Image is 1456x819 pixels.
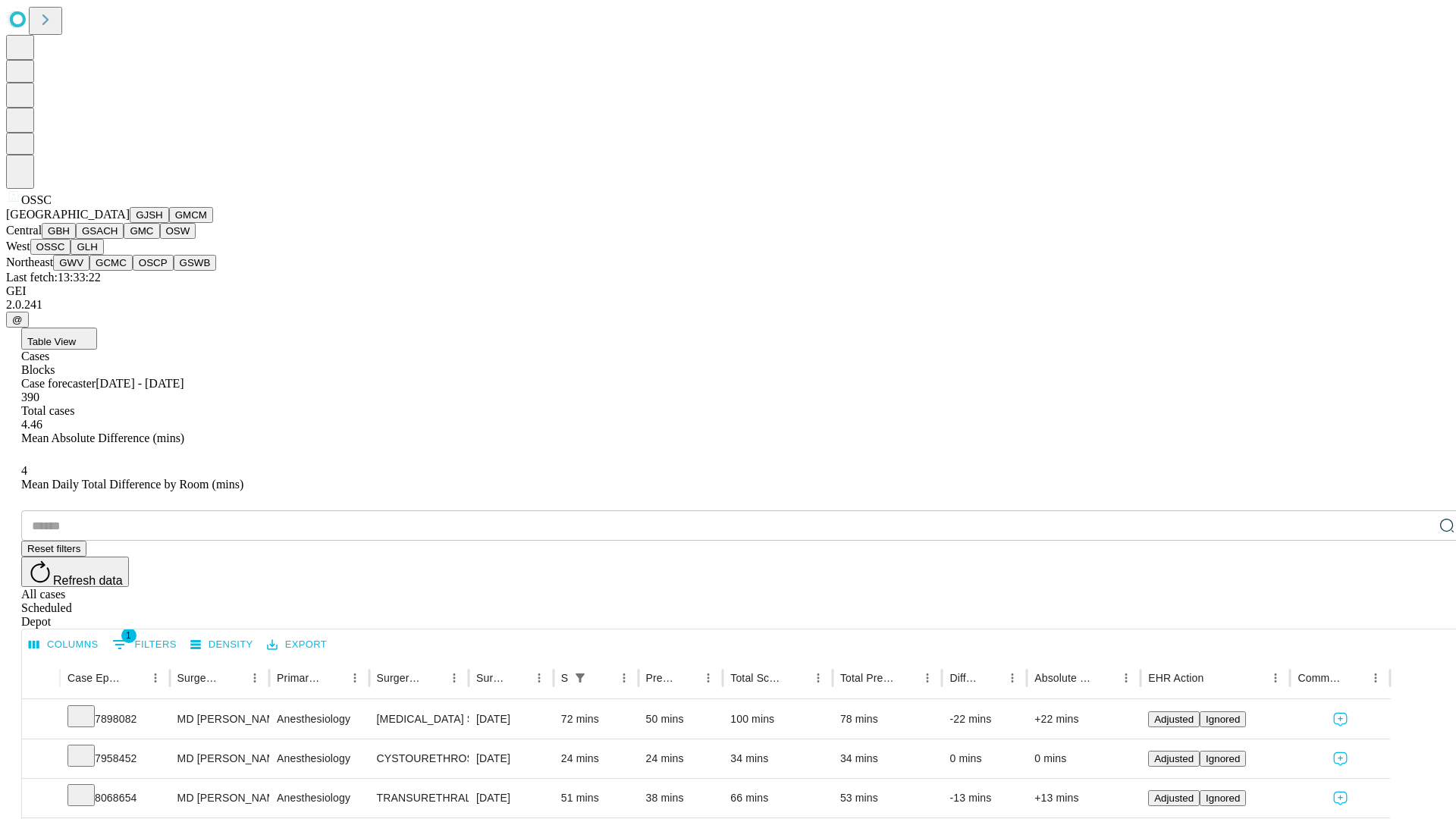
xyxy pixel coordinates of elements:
button: Menu [145,667,166,689]
button: GSWB [174,255,217,271]
button: GCMC [89,255,133,271]
div: [DATE] [476,700,546,739]
span: Adjusted [1154,753,1194,764]
div: 0 mins [949,739,1019,778]
div: Anesthesiology [277,739,361,778]
button: Sort [1094,667,1116,689]
button: OSSC [30,239,71,255]
div: 2.0.241 [6,298,1450,312]
div: 51 mins [561,779,631,817]
button: Menu [529,667,550,689]
button: Menu [917,667,938,689]
button: Select columns [25,633,102,657]
button: Sort [981,667,1002,689]
div: 78 mins [840,700,935,739]
div: Comments [1298,672,1341,684]
span: Adjusted [1154,792,1194,804]
span: Adjusted [1154,714,1194,725]
span: 4 [21,464,27,477]
div: Difference [949,672,979,684]
div: 8068654 [67,779,162,817]
div: GEI [6,284,1450,298]
span: 390 [21,391,39,403]
span: Refresh data [53,574,123,587]
button: Ignored [1200,751,1246,767]
div: 7958452 [67,739,162,778]
button: Ignored [1200,711,1246,727]
div: Primary Service [277,672,321,684]
button: Sort [786,667,808,689]
button: Density [187,633,257,657]
span: Northeast [6,256,53,268]
div: [DATE] [476,779,546,817]
div: 1 active filter [570,667,591,689]
button: Sort [124,667,145,689]
button: Menu [1002,667,1023,689]
button: Sort [1205,667,1226,689]
button: Refresh data [21,557,129,587]
div: Scheduled In Room Duration [561,672,568,684]
span: Central [6,224,42,237]
div: Anesthesiology [277,779,361,817]
span: Mean Daily Total Difference by Room (mins) [21,478,243,491]
div: 34 mins [730,739,825,778]
span: Ignored [1206,753,1240,764]
span: Table View [27,336,76,347]
div: 100 mins [730,700,825,739]
div: MD [PERSON_NAME] Md [177,700,262,739]
button: GJSH [130,207,169,223]
button: GBH [42,223,76,239]
span: Total cases [21,404,74,417]
button: @ [6,312,29,328]
div: TRANSURETHRAL RESECTION [MEDICAL_DATA] [377,779,461,817]
button: GWV [53,255,89,271]
div: Surgeon Name [177,672,221,684]
div: Total Scheduled Duration [730,672,785,684]
button: Adjusted [1148,790,1200,806]
button: Expand [30,786,52,812]
div: 38 mins [646,779,716,817]
button: Menu [244,667,265,689]
div: 24 mins [646,739,716,778]
button: GSACH [76,223,124,239]
div: MD [PERSON_NAME] Md [177,779,262,817]
button: Adjusted [1148,711,1200,727]
span: Reset filters [27,543,80,554]
button: Show filters [570,667,591,689]
button: Export [263,633,331,657]
button: Menu [444,667,465,689]
button: Menu [613,667,635,689]
button: Table View [21,328,97,350]
span: Mean Absolute Difference (mins) [21,431,184,444]
span: [DATE] - [DATE] [96,377,184,390]
span: Ignored [1206,714,1240,725]
button: Expand [30,746,52,773]
div: 24 mins [561,739,631,778]
button: Sort [592,667,613,689]
div: Predicted In Room Duration [646,672,676,684]
div: +22 mins [1034,700,1133,739]
button: Sort [1344,667,1365,689]
div: Anesthesiology [277,700,361,739]
div: Surgery Name [377,672,421,684]
button: Menu [1365,667,1386,689]
span: @ [12,314,23,325]
span: 4.46 [21,418,42,431]
div: [DATE] [476,739,546,778]
div: 7898082 [67,700,162,739]
button: GMC [124,223,159,239]
button: Menu [344,667,366,689]
span: 1 [121,628,136,643]
span: OSSC [21,193,52,206]
button: OSCP [133,255,174,271]
span: Last fetch: 13:33:22 [6,271,101,284]
span: Ignored [1206,792,1240,804]
button: Sort [896,667,917,689]
button: Menu [1265,667,1286,689]
button: GMCM [169,207,213,223]
div: -13 mins [949,779,1019,817]
div: 50 mins [646,700,716,739]
div: Total Predicted Duration [840,672,895,684]
div: EHR Action [1148,672,1203,684]
div: Case Epic Id [67,672,122,684]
